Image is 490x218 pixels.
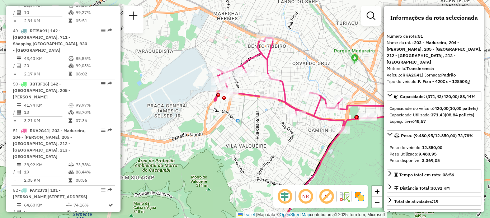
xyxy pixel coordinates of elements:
span: 50 - [13,81,70,99]
span: | 131 - [PERSON_NAME][STREET_ADDRESS] [13,187,87,199]
a: Nova sessão e pesquisa [126,9,141,25]
div: Peso disponível: [390,157,479,164]
i: Distância Total [17,103,21,107]
span: | 142 - [GEOGRAPHIC_DATA], 205 - [PERSON_NAME] [13,81,70,99]
a: Exibir filtros [364,9,378,23]
em: Opções [101,128,105,133]
td: 64,60 KM [24,201,66,209]
div: Motorista: [387,65,481,72]
i: Tempo total em rota [69,178,72,182]
div: Número da rota: [387,33,481,40]
td: 10 [24,9,68,16]
span: | 142 - [GEOGRAPHIC_DATA], 711 - Shopping [GEOGRAPHIC_DATA], 930 - [GEOGRAPHIC_DATA] [13,28,87,53]
div: Capacidade do veículo: [390,105,479,112]
td: 99,97% [75,102,112,109]
td: 2,05 KM [24,177,68,184]
div: Total de itens: [394,212,440,218]
span: | [256,212,257,217]
em: Rota exportada [108,82,112,86]
td: 38,92 KM [24,161,68,168]
img: Exibir/Ocultar setores [354,191,365,202]
a: Distância Total:38,92 KM [387,183,481,193]
td: 74,16% [73,201,108,209]
strong: Padrão [441,72,456,78]
h4: Informações da rota selecionada [387,14,481,21]
div: Nome da rota: [387,40,481,65]
td: / [13,168,17,176]
td: 98,70% [75,109,112,116]
strong: 3.369,05 [422,158,440,163]
div: Veículo: [387,72,481,78]
td: 9 [24,209,66,216]
em: Opções [101,28,105,33]
a: Zoom in [372,186,382,197]
i: Total de Atividades [17,210,21,214]
span: RKA2G41 [30,128,49,133]
i: % de utilização do peso [69,103,74,107]
span: 51 - [13,128,86,159]
span: − [375,198,380,207]
div: Espaço livre: [390,118,479,125]
td: = [13,177,17,184]
a: Peso: (9.480,95/12.850,00) 73,78% [387,130,481,140]
td: 99,51% [73,209,108,216]
span: Tempo total em rota: 08:56 [399,172,454,177]
strong: 203 - Madureira, 204 - [PERSON_NAME], 205 - [GEOGRAPHIC_DATA], 212 - [GEOGRAPHIC_DATA], 213 - [GE... [387,40,481,65]
td: 85,85% [75,55,112,62]
span: | Jornada: [422,72,456,78]
span: Peso: (9.480,95/12.850,00) 73,78% [401,133,473,138]
div: Distância Total: [394,185,450,191]
td: 20 [24,62,68,69]
em: Rota exportada [108,128,112,133]
td: 99,03% [75,62,112,69]
i: % de utilização da cubagem [69,10,74,15]
i: % de utilização do peso [66,203,72,207]
a: OpenStreetMap [280,212,310,217]
div: Map data © contributors,© 2025 TomTom, Microsoft [236,212,387,218]
i: Tempo total em rota [69,72,72,76]
i: % de utilização do peso [69,56,74,61]
strong: 48,57 [414,119,426,124]
td: 07:36 [75,117,112,124]
a: Zoom out [372,197,382,208]
i: Distância Total [17,203,21,207]
td: / [13,62,17,69]
i: % de utilização da cubagem [69,110,74,115]
a: Total de atividades:19 [387,196,481,206]
i: Rota otimizada [109,203,113,207]
td: = [13,17,17,24]
td: 08:56 [75,177,112,184]
div: Peso Utilizado: [390,151,479,157]
em: Rota exportada [108,28,112,33]
td: = [13,117,17,124]
em: Rota exportada [108,188,112,192]
i: Tempo total em rota [69,119,72,123]
a: Leaflet [238,212,255,217]
span: 52 - [13,187,87,199]
strong: Transferencia [406,66,434,71]
td: / [13,209,17,216]
i: % de utilização da cubagem [69,64,74,68]
strong: RKA2G41 [402,72,422,78]
i: Distância Total [17,163,21,167]
i: % de utilização da cubagem [69,170,74,174]
strong: 12.850,00 [422,145,442,150]
td: 13 [24,109,68,116]
i: % de utilização da cubagem [66,210,72,214]
td: 99,27% [75,9,112,16]
div: Tipo do veículo: [387,78,481,85]
strong: 51 [418,33,423,39]
td: 08:02 [75,70,112,78]
img: Fluxo de ruas [339,191,350,202]
i: Tempo total em rota [69,19,72,23]
strong: (10,00 pallets) [448,106,478,111]
td: 2,17 KM [24,70,68,78]
span: JBT3F16 [30,81,48,87]
i: Total de Atividades [17,110,21,115]
td: 2,31 KM [24,17,68,24]
strong: (08,84 pallets) [445,112,474,117]
span: + [375,187,380,196]
span: 38,92 KM [431,185,450,191]
i: Total de Atividades [17,64,21,68]
i: % de utilização do peso [69,163,74,167]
